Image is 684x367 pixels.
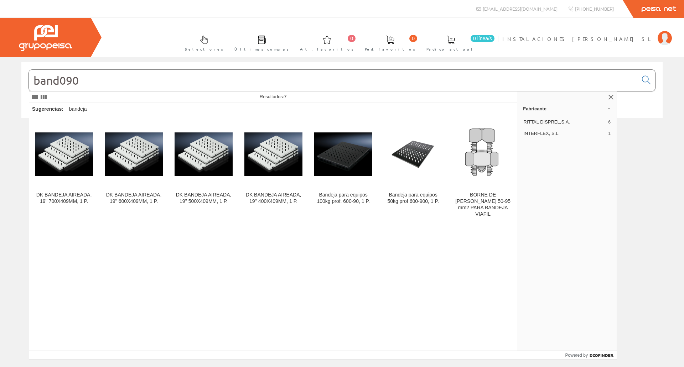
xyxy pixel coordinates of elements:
[284,94,286,99] span: 7
[565,352,588,358] span: Powered by
[244,192,302,205] div: DK BANDEJA AIREADA, 19'' 400X409MM, 1 P.
[169,116,238,226] a: DK BANDEJA AIREADA, 19'' 500X409MM, 1 P. DK BANDEJA AIREADA, 19'' 500X409MM, 1 P.
[234,46,289,53] span: Últimas compras
[483,6,558,12] span: [EMAIL_ADDRESS][DOMAIN_NAME]
[454,192,512,217] div: BORNE DE [PERSON_NAME] 50-95 mm2 PARA BANDEJA VIAFIL
[502,30,672,36] a: INSTALACIONES [PERSON_NAME] SL
[21,127,663,133] div: © Grupo Peisa
[314,192,372,205] div: Bandeja para equipos 100kg prof. 600-90, 1 P.
[608,130,611,137] span: 1
[314,132,372,176] img: Bandeja para equipos 100kg prof. 600-90, 1 P.
[300,46,354,53] span: Art. favoritos
[185,46,223,53] span: Selectores
[409,35,417,42] span: 0
[244,132,302,176] img: DK BANDEJA AIREADA, 19'' 400X409MM, 1 P.
[175,132,233,176] img: DK BANDEJA AIREADA, 19'' 500X409MM, 1 P.
[29,104,65,114] div: Sugerencias:
[384,192,442,205] div: Bandeja para equipos 50kg prof 600-900, 1 P.
[454,125,512,183] img: BORNE DE TIERRA DE LATON 50-95 mm2 PARA BANDEJA VIAFIL
[35,132,93,176] img: DK BANDEJA AIREADA, 19'' 700X409MM, 1 P.
[309,116,378,226] a: Bandeja para equipos 100kg prof. 600-90, 1 P. Bandeja para equipos 100kg prof. 600-90, 1 P.
[19,25,72,51] img: Grupo Peisa
[29,70,638,91] input: Buscar...
[448,116,518,226] a: BORNE DE TIERRA DE LATON 50-95 mm2 PARA BANDEJA VIAFIL BORNE DE [PERSON_NAME] 50-95 mm2 PARA BAND...
[178,30,227,56] a: Selectores
[29,116,99,226] a: DK BANDEJA AIREADA, 19'' 700X409MM, 1 P. DK BANDEJA AIREADA, 19'' 700X409MM, 1 P.
[565,351,617,360] a: Powered by
[105,132,163,176] img: DK BANDEJA AIREADA, 19'' 600X409MM, 1 P.
[517,103,617,114] a: Fabricante
[66,103,90,116] div: bandeja
[35,192,93,205] div: DK BANDEJA AIREADA, 19'' 700X409MM, 1 P.
[378,116,448,226] a: Bandeja para equipos 50kg prof 600-900, 1 P. Bandeja para equipos 50kg prof 600-900, 1 P.
[502,35,654,42] span: INSTALACIONES [PERSON_NAME] SL
[426,46,475,53] span: Pedido actual
[175,192,233,205] div: DK BANDEJA AIREADA, 19'' 500X409MM, 1 P.
[523,119,605,125] span: RITTAL DISPREL,S.A.
[260,94,287,99] span: Resultados:
[105,192,163,205] div: DK BANDEJA AIREADA, 19'' 600X409MM, 1 P.
[471,35,494,42] span: 0 línea/s
[227,30,292,56] a: Últimas compras
[608,119,611,125] span: 6
[384,135,442,174] img: Bandeja para equipos 50kg prof 600-900, 1 P.
[239,116,308,226] a: DK BANDEJA AIREADA, 19'' 400X409MM, 1 P. DK BANDEJA AIREADA, 19'' 400X409MM, 1 P.
[523,130,605,137] span: INTERFLEX, S.L.
[99,116,169,226] a: DK BANDEJA AIREADA, 19'' 600X409MM, 1 P. DK BANDEJA AIREADA, 19'' 600X409MM, 1 P.
[348,35,356,42] span: 0
[365,46,415,53] span: Ped. favoritos
[575,6,614,12] span: [PHONE_NUMBER]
